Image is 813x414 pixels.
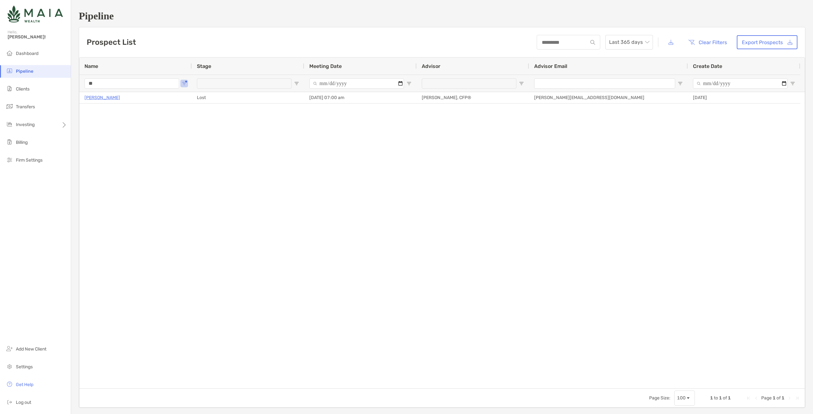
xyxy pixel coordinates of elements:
div: [DATE] 07:00 am [304,92,417,103]
img: transfers icon [6,103,13,110]
button: Open Filter Menu [678,81,683,86]
img: dashboard icon [6,49,13,57]
button: Clear Filters [683,35,732,49]
span: of [776,395,781,401]
div: Previous Page [754,396,759,401]
span: Stage [197,63,211,69]
a: [PERSON_NAME] [84,94,120,102]
span: Transfers [16,104,35,110]
h3: Prospect List [87,38,136,47]
div: [DATE] [688,92,800,103]
a: Export Prospects [737,35,797,49]
img: add_new_client icon [6,345,13,352]
img: pipeline icon [6,67,13,75]
span: 1 [710,395,713,401]
span: Create Date [693,63,722,69]
div: [PERSON_NAME], CFP® [417,92,529,103]
input: Create Date Filter Input [693,78,788,89]
span: Settings [16,364,33,370]
img: get-help icon [6,380,13,388]
div: Lost [192,92,304,103]
button: Open Filter Menu [406,81,412,86]
span: Clients [16,86,30,92]
img: billing icon [6,138,13,146]
div: Next Page [787,396,792,401]
span: Advisor Email [534,63,567,69]
span: Get Help [16,382,33,387]
button: Open Filter Menu [182,81,187,86]
img: logout icon [6,398,13,406]
img: clients icon [6,85,13,92]
div: 100 [677,395,686,401]
span: 1 [782,395,784,401]
span: of [723,395,727,401]
div: First Page [746,396,751,401]
img: investing icon [6,120,13,128]
div: Last Page [795,396,800,401]
span: Add New Client [16,346,46,352]
span: Last 365 days [609,35,649,49]
input: Name Filter Input [84,78,179,89]
h1: Pipeline [79,10,805,22]
span: 1 [728,395,731,401]
img: Zoe Logo [8,3,63,25]
div: [PERSON_NAME][EMAIL_ADDRESS][DOMAIN_NAME] [529,92,688,103]
span: Investing [16,122,35,127]
span: Page [761,395,772,401]
button: Open Filter Menu [294,81,299,86]
div: Page Size [674,391,695,406]
span: Advisor [422,63,440,69]
span: Meeting Date [309,63,342,69]
span: 1 [773,395,776,401]
img: firm-settings icon [6,156,13,164]
img: settings icon [6,363,13,370]
span: Dashboard [16,51,38,56]
div: Page Size: [649,395,670,401]
span: to [714,395,718,401]
span: Firm Settings [16,157,43,163]
input: Meeting Date Filter Input [309,78,404,89]
img: input icon [590,40,595,45]
span: Log out [16,400,31,405]
span: Name [84,63,98,69]
span: Billing [16,140,28,145]
button: Open Filter Menu [790,81,795,86]
input: Advisor Email Filter Input [534,78,675,89]
span: 1 [719,395,722,401]
span: Pipeline [16,69,33,74]
button: Open Filter Menu [519,81,524,86]
span: [PERSON_NAME]! [8,34,67,40]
